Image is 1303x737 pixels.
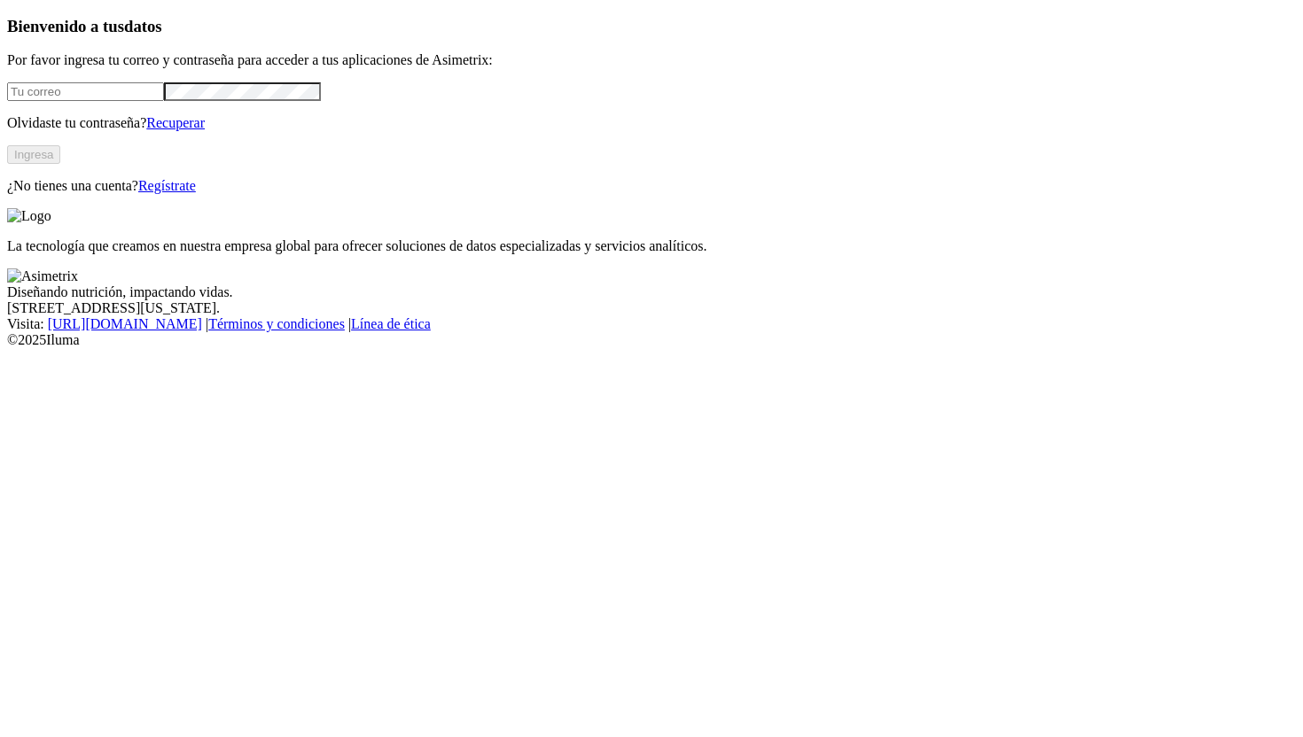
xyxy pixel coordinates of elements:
button: Ingresa [7,145,60,164]
a: Línea de ética [351,316,431,331]
p: Por favor ingresa tu correo y contraseña para acceder a tus aplicaciones de Asimetrix: [7,52,1296,68]
div: © 2025 Iluma [7,332,1296,348]
div: Diseñando nutrición, impactando vidas. [7,284,1296,300]
p: La tecnología que creamos en nuestra empresa global para ofrecer soluciones de datos especializad... [7,238,1296,254]
span: datos [124,17,162,35]
a: Términos y condiciones [208,316,345,331]
p: Olvidaste tu contraseña? [7,115,1296,131]
input: Tu correo [7,82,164,101]
p: ¿No tienes una cuenta? [7,178,1296,194]
img: Logo [7,208,51,224]
a: Regístrate [138,178,196,193]
a: Recuperar [146,115,205,130]
h3: Bienvenido a tus [7,17,1296,36]
a: [URL][DOMAIN_NAME] [48,316,202,331]
div: [STREET_ADDRESS][US_STATE]. [7,300,1296,316]
img: Asimetrix [7,268,78,284]
div: Visita : | | [7,316,1296,332]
